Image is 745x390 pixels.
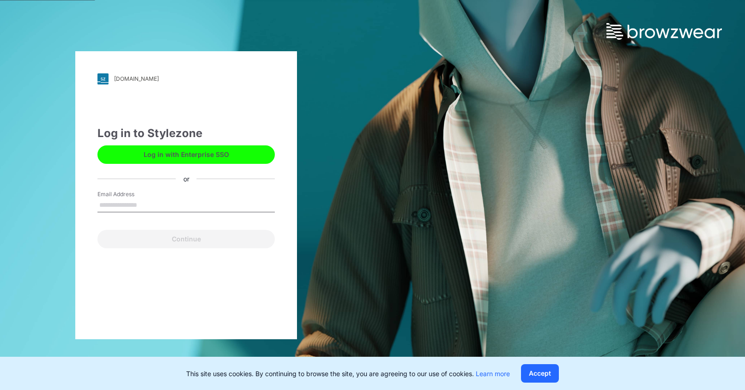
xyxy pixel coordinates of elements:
a: [DOMAIN_NAME] [97,73,275,84]
a: Learn more [476,370,510,378]
div: [DOMAIN_NAME] [114,75,159,82]
button: Log in with Enterprise SSO [97,145,275,164]
img: browzwear-logo.73288ffb.svg [606,23,722,40]
div: Log in to Stylezone [97,125,275,142]
img: svg+xml;base64,PHN2ZyB3aWR0aD0iMjgiIGhlaWdodD0iMjgiIHZpZXdCb3g9IjAgMCAyOCAyOCIgZmlsbD0ibm9uZSIgeG... [97,73,109,84]
p: This site uses cookies. By continuing to browse the site, you are agreeing to our use of cookies. [186,369,510,378]
div: or [176,174,197,184]
button: Accept [521,364,559,383]
label: Email Address [97,190,162,198]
